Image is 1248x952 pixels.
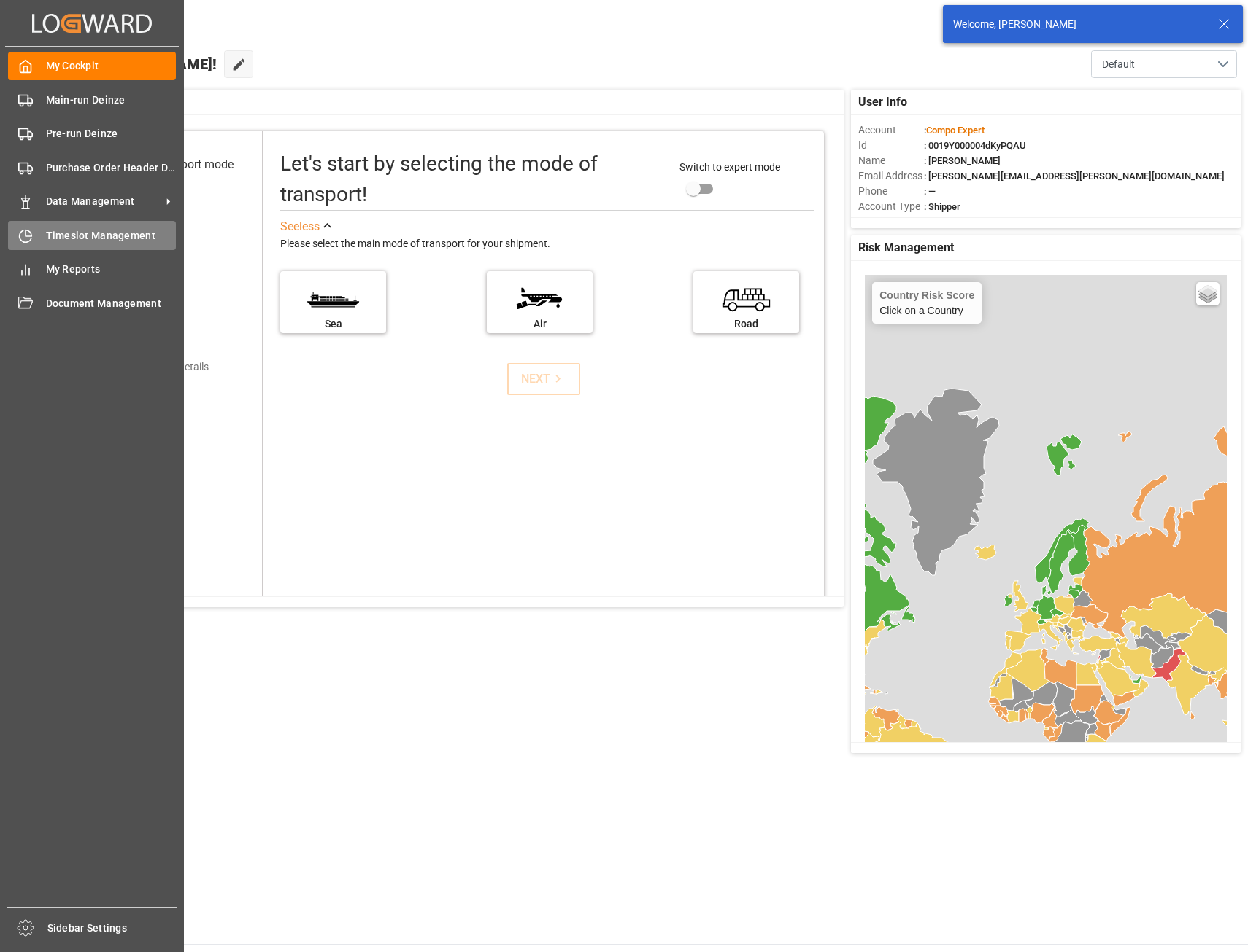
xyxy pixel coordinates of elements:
span: Id [858,138,924,153]
span: Document Management [46,296,177,311]
h4: Country Risk Score [879,289,974,301]
span: : [924,125,985,136]
span: User Info [858,93,907,111]
a: Timeslot Management [8,221,176,249]
span: Phone [858,184,924,199]
div: Click on a Country [879,289,974,316]
span: : Shipper [924,201,960,212]
span: Switch to expert mode [679,161,780,173]
span: Main-run Deinze [46,93,177,108]
span: : [PERSON_NAME] [924,155,1001,166]
span: : [PERSON_NAME][EMAIL_ADDRESS][PERSON_NAME][DOMAIN_NAME] [924,171,1225,182]
div: See less [280,218,320,235]
span: Compo Expert [926,125,985,136]
button: NEXT [507,363,580,395]
a: Layers [1196,282,1220,305]
div: NEXT [521,370,566,388]
span: : 0019Y000004dKyPQAU [924,140,1026,151]
span: : — [924,186,936,197]
span: Account [858,122,924,138]
span: My Cockpit [46,58,177,74]
span: Sidebar Settings [47,921,178,936]
span: Account Type [858,199,924,214]
div: Please select the main mode of transport for your shipment. [280,235,814,253]
div: Welcome, [PERSON_NAME] [953,17,1204,32]
span: Purchase Order Header Deinze [46,160,177,176]
span: Data Management [46,194,161,209]
div: Let's start by selecting the mode of transport! [280,149,665,210]
button: open menu [1091,50,1237,78]
div: Select transport mode [120,156,234,173]
a: Purchase Order Header Deinze [8,153,176,182]
span: My Reports [46,262,177,277]
span: Name [858,153,924,168]
div: Road [701,316,792,332]
a: Main-run Deinze [8,85,176,114]
div: Air [494,316,585,332]
a: Pre-run Deinze [8,120,176,148]
span: Timeslot Management [46,228,177,243]
span: Risk Management [858,239,954,257]
span: Email Address [858,168,924,184]
a: My Cockpit [8,52,176,80]
span: Default [1102,57,1135,72]
span: Pre-run Deinze [46,126,177,141]
div: Sea [288,316,379,332]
